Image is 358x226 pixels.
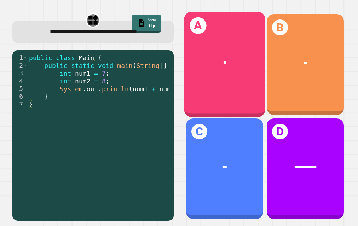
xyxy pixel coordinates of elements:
[190,17,206,34] h1: A
[12,77,28,85] div: 4
[12,62,28,69] div: 2
[12,85,28,93] div: 5
[191,124,207,140] h1: C
[132,15,161,33] a: Show tip
[12,93,28,100] div: 6
[272,124,288,140] h1: D
[12,69,28,77] div: 3
[272,19,288,35] h1: B
[12,54,28,62] div: 1
[23,54,27,62] span: Toggle code folding, rows 1 through 7
[23,62,27,69] span: Toggle code folding, rows 2 through 6
[12,100,28,108] div: 7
